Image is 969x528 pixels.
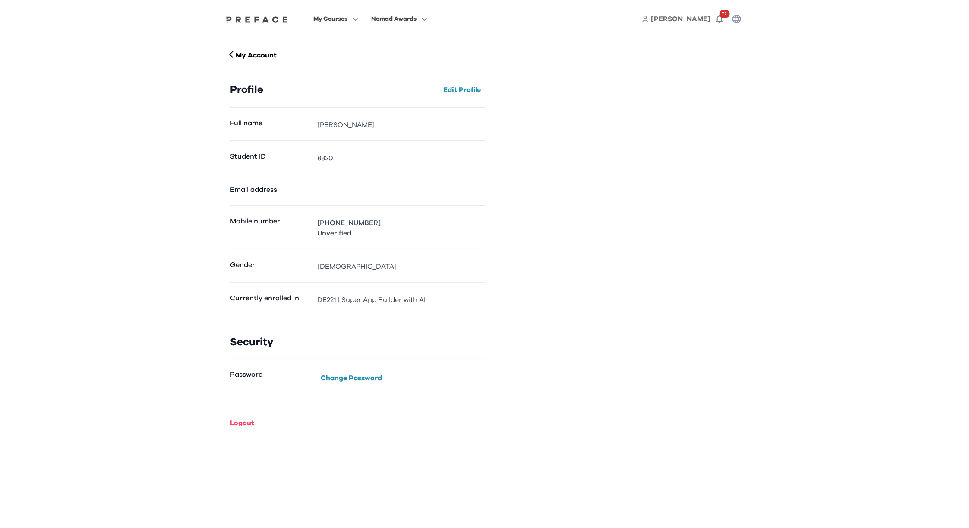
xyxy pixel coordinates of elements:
[230,84,264,96] h3: Profile
[224,16,290,23] img: Preface Logo
[230,118,311,130] dt: Full name
[227,416,258,430] button: Logout
[230,293,311,305] dt: Currently enrolled in
[317,295,484,305] dd: DE221 | Super App Builder with AI
[369,13,430,25] button: Nomad Awards
[317,261,484,272] dd: [DEMOGRAPHIC_DATA]
[311,13,361,25] button: My Courses
[224,48,281,62] button: My Account
[317,218,381,228] p: [PHONE_NUMBER]
[720,10,730,18] span: 72
[317,120,484,130] dd: [PERSON_NAME]
[230,216,311,239] dt: Mobile number
[317,153,484,163] dd: 8820
[313,14,347,24] span: My Courses
[371,14,417,24] span: Nomad Awards
[230,151,311,163] dt: Student ID
[651,16,711,22] span: [PERSON_NAME]
[711,10,728,28] button: 72
[651,14,711,24] a: [PERSON_NAME]
[317,228,381,239] p: Unverified
[230,184,311,195] dt: Email address
[230,336,485,348] h3: Security
[440,83,485,97] button: Edit Profile
[230,260,311,272] dt: Gender
[230,369,311,385] dt: Password
[236,50,277,60] p: My Account
[224,16,290,22] a: Preface Logo
[317,371,385,385] button: Change Password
